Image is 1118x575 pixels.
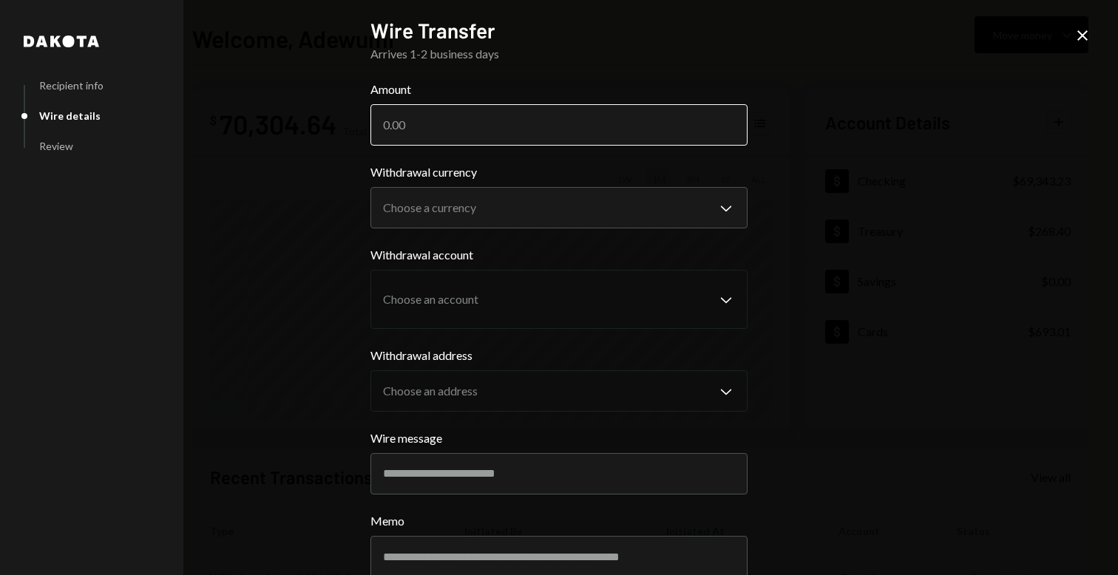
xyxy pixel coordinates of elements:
div: Review [39,140,73,152]
label: Memo [370,512,748,530]
button: Withdrawal address [370,370,748,412]
div: Arrives 1-2 business days [370,45,748,63]
div: Wire details [39,109,101,122]
button: Withdrawal account [370,270,748,329]
label: Amount [370,81,748,98]
button: Withdrawal currency [370,187,748,228]
input: 0.00 [370,104,748,146]
label: Withdrawal account [370,246,748,264]
label: Withdrawal currency [370,163,748,181]
h2: Wire Transfer [370,16,748,45]
label: Wire message [370,429,748,447]
label: Withdrawal address [370,347,748,364]
div: Recipient info [39,79,104,92]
